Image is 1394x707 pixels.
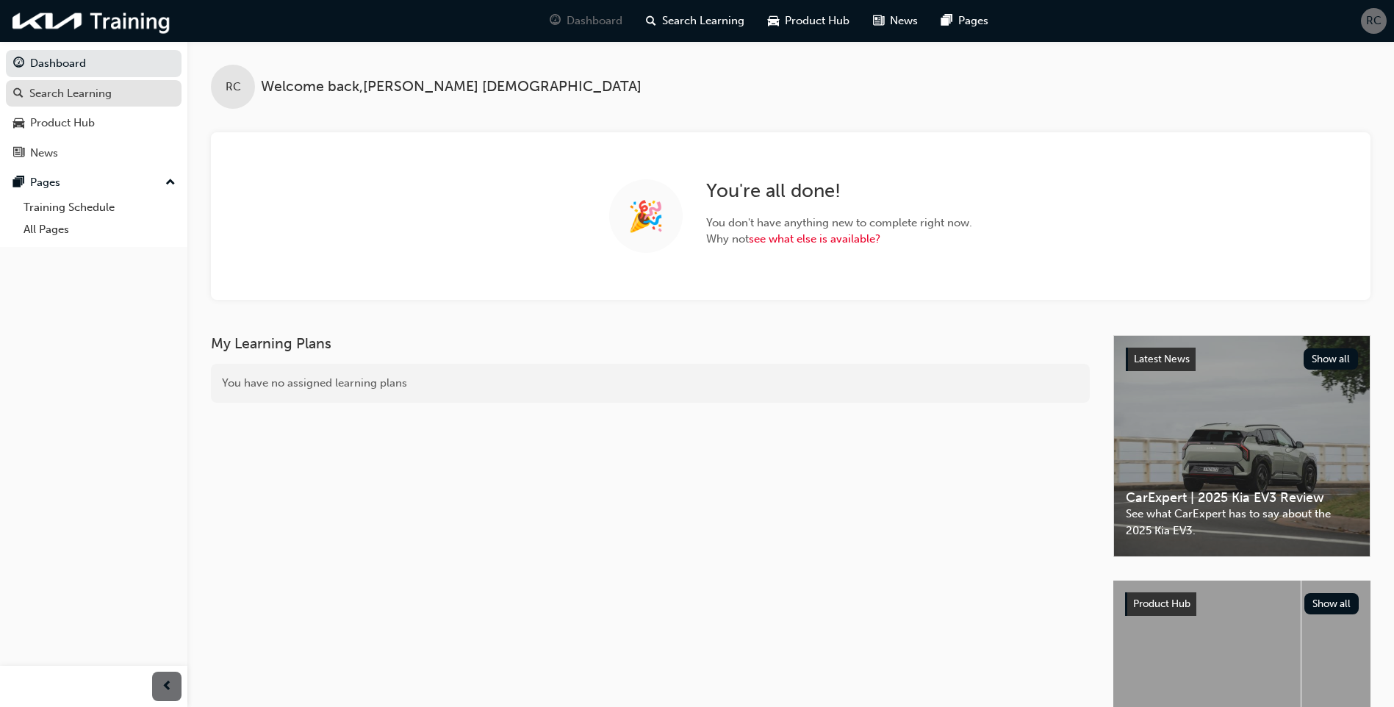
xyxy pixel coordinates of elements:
[6,169,182,196] button: Pages
[1361,8,1387,34] button: RC
[165,173,176,193] span: up-icon
[890,12,918,29] span: News
[30,174,60,191] div: Pages
[662,12,744,29] span: Search Learning
[756,6,861,36] a: car-iconProduct Hub
[13,57,24,71] span: guage-icon
[958,12,988,29] span: Pages
[646,12,656,30] span: search-icon
[30,115,95,132] div: Product Hub
[1126,489,1358,506] span: CarExpert | 2025 Kia EV3 Review
[162,678,173,696] span: prev-icon
[29,85,112,102] div: Search Learning
[13,87,24,101] span: search-icon
[7,6,176,36] img: kia-training
[1133,597,1190,610] span: Product Hub
[1113,335,1370,557] a: Latest NewsShow allCarExpert | 2025 Kia EV3 ReviewSee what CarExpert has to say about the 2025 Ki...
[30,145,58,162] div: News
[1126,506,1358,539] span: See what CarExpert has to say about the 2025 Kia EV3.
[873,12,884,30] span: news-icon
[1366,12,1382,29] span: RC
[18,218,182,241] a: All Pages
[706,215,972,232] span: You don ' t have anything new to complete right now.
[628,208,664,225] span: 🎉
[634,6,756,36] a: search-iconSearch Learning
[1134,353,1190,365] span: Latest News
[550,12,561,30] span: guage-icon
[706,231,972,248] span: Why not
[1126,348,1358,371] a: Latest NewsShow all
[13,176,24,190] span: pages-icon
[6,140,182,167] a: News
[211,364,1090,403] div: You have no assigned learning plans
[941,12,952,30] span: pages-icon
[226,79,241,96] span: RC
[18,196,182,219] a: Training Schedule
[1304,348,1359,370] button: Show all
[13,117,24,130] span: car-icon
[6,47,182,169] button: DashboardSearch LearningProduct HubNews
[861,6,930,36] a: news-iconNews
[706,179,972,203] h2: You ' re all done!
[567,12,622,29] span: Dashboard
[6,110,182,137] a: Product Hub
[1125,592,1359,616] a: Product HubShow all
[6,80,182,107] a: Search Learning
[13,147,24,160] span: news-icon
[211,335,1090,352] h3: My Learning Plans
[6,50,182,77] a: Dashboard
[930,6,1000,36] a: pages-iconPages
[261,79,642,96] span: Welcome back , [PERSON_NAME] [DEMOGRAPHIC_DATA]
[1304,593,1359,614] button: Show all
[768,12,779,30] span: car-icon
[538,6,634,36] a: guage-iconDashboard
[749,232,880,245] a: see what else is available?
[785,12,849,29] span: Product Hub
